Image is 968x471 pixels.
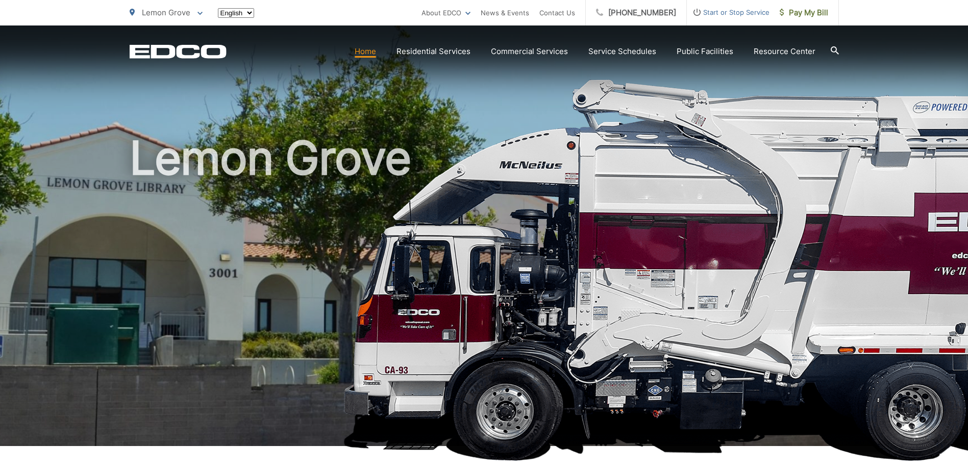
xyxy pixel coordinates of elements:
[396,45,470,58] a: Residential Services
[677,45,733,58] a: Public Facilities
[130,133,839,455] h1: Lemon Grove
[588,45,656,58] a: Service Schedules
[780,7,828,19] span: Pay My Bill
[491,45,568,58] a: Commercial Services
[142,8,190,17] span: Lemon Grove
[754,45,815,58] a: Resource Center
[355,45,376,58] a: Home
[481,7,529,19] a: News & Events
[539,7,575,19] a: Contact Us
[218,8,254,18] select: Select a language
[421,7,470,19] a: About EDCO
[130,44,227,59] a: EDCD logo. Return to the homepage.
